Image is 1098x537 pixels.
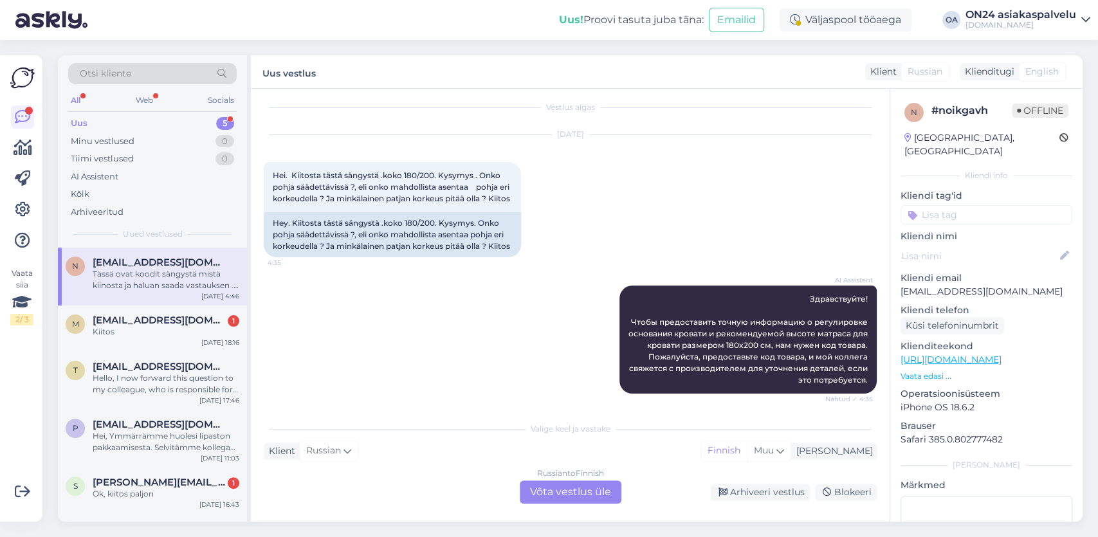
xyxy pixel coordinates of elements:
div: Vestlus algas [264,102,877,113]
span: Offline [1012,104,1068,118]
div: Tiimi vestlused [71,152,134,165]
span: Tran010279@gmail.com [93,361,226,372]
span: Muu [754,444,774,456]
div: [PERSON_NAME] [791,444,873,458]
p: iPhone OS 18.6.2 [901,401,1072,414]
div: AI Assistent [71,170,118,183]
div: [DATE] 16:43 [199,500,239,509]
span: Nähtud ✓ 4:35 [825,394,873,404]
div: [DATE] 18:16 [201,338,239,347]
div: Uus [71,117,87,130]
p: Kliendi tag'id [901,189,1072,203]
div: [GEOGRAPHIC_DATA], [GEOGRAPHIC_DATA] [904,131,1059,158]
div: Minu vestlused [71,135,134,148]
p: Safari 385.0.802777482 [901,433,1072,446]
p: [EMAIL_ADDRESS][DOMAIN_NAME] [901,285,1072,298]
span: svetlana_bunina@yahoo.com [93,477,226,488]
div: Kõik [71,188,89,201]
div: Ok, kiitos paljon [93,488,239,500]
p: Brauser [901,419,1072,433]
label: Uus vestlus [262,63,316,80]
div: [DATE] 17:46 [199,396,239,405]
div: Klienditugi [960,65,1014,78]
div: Web [133,92,156,109]
div: 5 [216,117,234,130]
img: Askly Logo [10,66,35,90]
span: N [72,261,78,271]
div: 2 / 3 [10,314,33,325]
p: Klienditeekond [901,340,1072,353]
span: Uued vestlused [123,228,183,240]
p: Kliendi telefon [901,304,1072,317]
p: Kliendi email [901,271,1072,285]
span: English [1025,65,1059,78]
p: Operatsioonisüsteem [901,387,1072,401]
span: Otsi kliente [80,67,131,80]
div: Küsi telefoninumbrit [901,317,1004,334]
div: Arhiveeri vestlus [711,484,810,501]
div: All [68,92,83,109]
div: 0 [215,152,234,165]
span: 4:35 [268,258,316,268]
a: [URL][DOMAIN_NAME] [901,354,1002,365]
input: Lisa tag [901,205,1072,224]
span: m [72,319,79,329]
input: Lisa nimi [901,249,1057,263]
div: Väljaspool tööaega [780,8,911,32]
span: T [73,365,78,375]
p: Märkmed [901,478,1072,492]
div: Võta vestlus üle [520,480,621,504]
div: Hey. Kiitosta tästä sängystä .koko 180/200. Kysymys. Onko pohja säädettävissä ?, eli onko mahdoll... [264,212,521,257]
span: AI Assistent [825,275,873,285]
span: Natalie.pinhasov81@gmail.com [93,257,226,268]
div: Vaata siia [10,268,33,325]
div: # noikgavh [931,103,1012,118]
div: ON24 asiakaspalvelu [965,10,1076,20]
span: mertsi.palm1@icloud.com [93,314,226,326]
span: Russian [908,65,942,78]
div: Socials [205,92,237,109]
span: p [73,423,78,433]
div: 0 [215,135,234,148]
div: Tässä ovat koodit sängystä mistä kiinosta ja haluan saada vastauksen . Kysymyksen ensimmäisessä v... [93,268,239,291]
div: Arhiveeritud [71,206,124,219]
div: Klient [264,444,295,458]
div: Klient [865,65,897,78]
span: pipsalai1@gmail.com [93,419,226,430]
span: n [911,107,917,117]
div: Blokeeri [815,484,877,501]
div: [DOMAIN_NAME] [965,20,1076,30]
div: Russian to Finnish [537,468,604,479]
span: Russian [306,444,341,458]
div: [DATE] 11:03 [201,453,239,463]
div: Kiitos [93,326,239,338]
div: [DATE] [264,129,877,140]
div: Finnish [701,441,747,460]
div: Kliendi info [901,170,1072,181]
b: Uus! [559,14,583,26]
p: Kliendi nimi [901,230,1072,243]
div: 1 [228,477,239,489]
div: Hello, I now forward this question to my colleague, who is responsible for this. The reply will b... [93,372,239,396]
span: s [73,481,78,491]
div: 1 [228,315,239,327]
div: Hei, Ymmärrämme huolesi lipaston pakkaamisesta. Selvitämme kollegani kanssa, onko tehtaalle mahdo... [93,430,239,453]
div: Valige keel ja vastake [264,423,877,435]
div: [DATE] 4:46 [201,291,239,301]
div: [PERSON_NAME] [901,459,1072,471]
div: OA [942,11,960,29]
a: ON24 asiakaspalvelu[DOMAIN_NAME] [965,10,1090,30]
span: Hei. Kiitosta tästä sängystä .koko 180/200. Kysymys . Onko pohja säädettävissä ?, eli onko mahdol... [273,170,511,203]
button: Emailid [709,8,764,32]
p: Vaata edasi ... [901,370,1072,382]
div: Proovi tasuta juba täna: [559,12,704,28]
